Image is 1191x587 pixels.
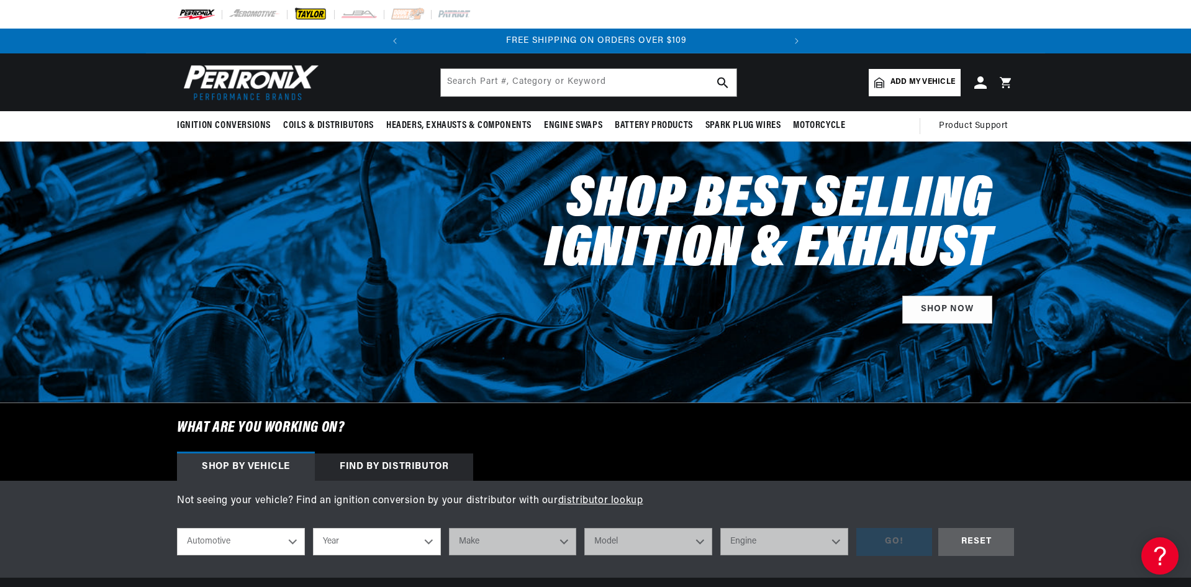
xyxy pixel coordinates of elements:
select: Year [313,528,441,555]
button: Translation missing: en.sections.announcements.next_announcement [784,29,809,53]
span: Engine Swaps [544,119,602,132]
span: Headers, Exhausts & Components [386,119,532,132]
div: Shop by vehicle [177,453,315,481]
summary: Engine Swaps [538,111,609,140]
p: Not seeing your vehicle? Find an ignition conversion by your distributor with our [177,493,1014,509]
div: RESET [938,528,1014,556]
div: 2 of 2 [408,34,785,48]
slideshow-component: Translation missing: en.sections.announcements.announcement_bar [146,29,1045,53]
span: FREE SHIPPING ON ORDERS OVER $109 [506,36,687,45]
span: Motorcycle [793,119,845,132]
div: Announcement [408,34,785,48]
a: distributor lookup [558,496,643,506]
h2: Shop Best Selling Ignition & Exhaust [461,176,992,276]
input: Search Part #, Category or Keyword [441,69,736,96]
button: Translation missing: en.sections.announcements.previous_announcement [383,29,407,53]
div: Find by Distributor [315,453,473,481]
a: Add my vehicle [869,69,961,96]
select: Model [584,528,712,555]
select: Make [449,528,577,555]
span: Spark Plug Wires [705,119,781,132]
summary: Ignition Conversions [177,111,277,140]
summary: Motorcycle [787,111,851,140]
summary: Spark Plug Wires [699,111,787,140]
span: Battery Products [615,119,693,132]
a: SHOP NOW [902,296,992,324]
h6: What are you working on? [146,403,1045,453]
summary: Product Support [939,111,1014,141]
summary: Headers, Exhausts & Components [380,111,538,140]
span: Ignition Conversions [177,119,271,132]
span: Product Support [939,119,1008,133]
summary: Coils & Distributors [277,111,380,140]
img: Pertronix [177,61,320,104]
button: search button [709,69,736,96]
summary: Battery Products [609,111,699,140]
select: Ride Type [177,528,305,555]
select: Engine [720,528,848,555]
span: Add my vehicle [890,76,955,88]
span: Coils & Distributors [283,119,374,132]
